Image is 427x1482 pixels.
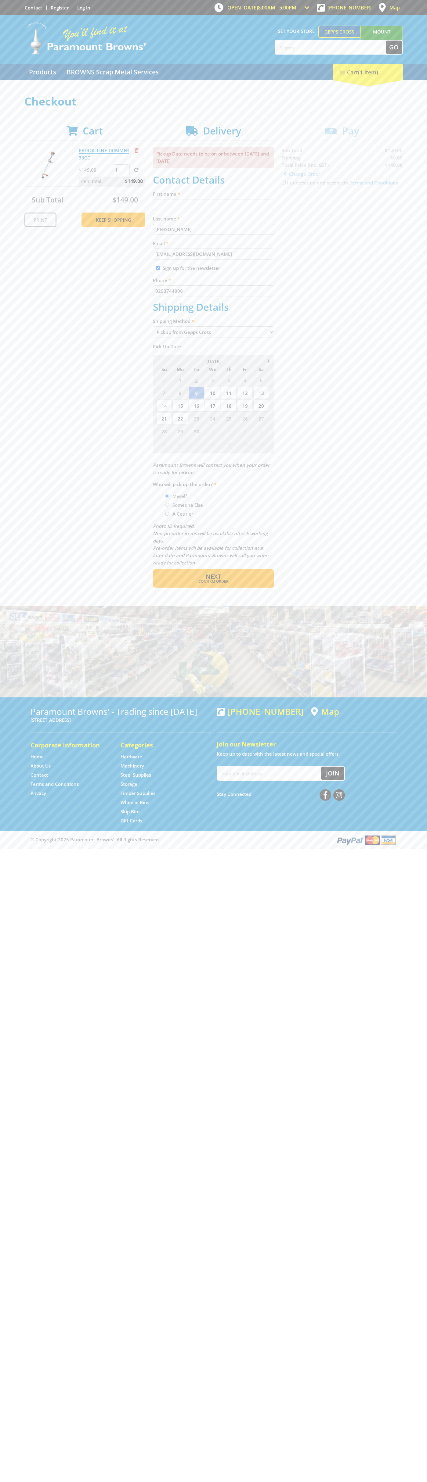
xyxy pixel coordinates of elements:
[156,425,172,437] span: 28
[189,399,204,412] span: 16
[386,41,402,54] button: Go
[217,767,321,780] input: Your email address
[81,213,145,227] a: Keep Shopping
[153,215,274,222] label: Last name
[221,412,237,424] span: 25
[189,374,204,386] span: 2
[237,374,253,386] span: 5
[156,365,172,373] span: Su
[153,343,274,350] label: Pick Up Date
[112,195,138,205] span: $149.00
[205,374,220,386] span: 3
[227,4,296,11] span: OPEN [DATE]
[170,500,205,510] label: Someone Else
[237,412,253,424] span: 26
[153,199,274,210] input: Please enter your first name.
[24,95,403,108] h1: Checkout
[205,438,220,450] span: 8
[172,387,188,399] span: 8
[156,412,172,424] span: 21
[165,503,169,507] input: Please select who will pick up the order.
[31,754,44,760] a: Go to the Home page
[125,177,143,186] span: $149.00
[165,512,169,516] input: Please select who will pick up the order.
[153,174,274,186] h2: Contact Details
[205,425,220,437] span: 1
[360,26,403,49] a: Mount [PERSON_NAME]
[172,425,188,437] span: 29
[121,818,142,824] a: Go to the Gift Cards page
[79,177,145,186] p: Item total:
[153,249,274,260] input: Please enter your email address.
[170,491,189,501] label: Myself
[217,750,397,757] p: Keep up to date with the latest news and special offers.
[221,387,237,399] span: 11
[31,741,108,750] h5: Corporate Information
[121,754,142,760] a: Go to the Hardware page
[203,124,241,137] span: Delivery
[206,358,221,364] span: [DATE]
[172,374,188,386] span: 1
[189,425,204,437] span: 30
[318,26,360,38] a: Gepps Cross
[62,64,163,80] a: Go to the BROWNS Scrap Metal Services page
[189,412,204,424] span: 23
[153,462,270,475] em: Paramount Browns will contact you when your order is ready for pickup
[30,147,67,183] img: PETROL LINE TRIMMER 33CC
[163,265,220,271] label: Sign up for the newsletter
[121,799,149,806] a: Go to the Wheelie Bins page
[205,387,220,399] span: 10
[253,399,269,412] span: 20
[166,580,261,583] span: Confirm order
[172,412,188,424] span: 22
[237,387,253,399] span: 12
[221,365,237,373] span: Th
[153,190,274,198] label: First name
[24,834,403,846] div: ® Copyright 2025 Paramount Browns'. All Rights Reserved.
[189,365,204,373] span: Tu
[205,365,220,373] span: We
[156,399,172,412] span: 14
[358,69,378,76] span: (1 item)
[153,147,274,168] p: Pickup Date needs to be on or between [DATE] and [DATE]
[253,387,269,399] span: 13
[221,438,237,450] span: 9
[170,509,195,519] label: A Courier
[24,64,61,80] a: Go to the Products page
[121,781,137,787] a: Go to the Storage page
[275,41,386,54] input: Search
[253,438,269,450] span: 11
[217,707,304,716] div: [PHONE_NUMBER]
[153,523,269,566] em: Photo ID Required. Non-preorder items will be available after 5 working days Pre-order items will...
[253,412,269,424] span: 27
[83,124,103,137] span: Cart
[121,772,151,778] a: Go to the Steel Supplies page
[25,5,42,11] a: Go to the Contact page
[153,317,274,325] label: Shipping Method
[156,374,172,386] span: 31
[165,494,169,498] input: Please select who will pick up the order.
[189,438,204,450] span: 7
[221,425,237,437] span: 2
[253,425,269,437] span: 4
[217,740,397,749] h5: Join our Newsletter
[172,399,188,412] span: 15
[24,21,147,55] img: Paramount Browns'
[205,412,220,424] span: 24
[31,707,211,716] h3: Paramount Browns' - Trading since [DATE]
[253,365,269,373] span: Sa
[206,572,221,581] span: Next
[121,763,144,769] a: Go to the Machinery page
[153,326,274,338] select: Please select a shipping method.
[79,147,129,161] a: PETROL LINE TRIMMER 33CC
[237,438,253,450] span: 10
[153,277,274,284] label: Phone
[221,399,237,412] span: 18
[77,5,90,11] a: Log in
[153,481,274,488] label: Who will pick up the order?
[336,834,397,846] img: PayPal, Mastercard, Visa accepted
[172,438,188,450] span: 6
[172,365,188,373] span: Mo
[311,707,339,717] a: View a map of Gepps Cross location
[321,767,344,780] button: Join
